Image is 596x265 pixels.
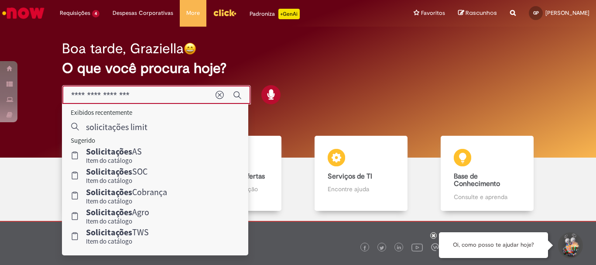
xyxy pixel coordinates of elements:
a: Base de Conhecimento Consulte e aprenda [424,136,550,211]
img: logo_footer_facebook.png [363,246,367,250]
span: More [186,9,200,17]
span: Rascunhos [466,9,497,17]
h2: Boa tarde, Graziella [62,41,184,56]
img: happy-face.png [184,42,196,55]
a: Rascunhos [458,9,497,17]
img: logo_footer_linkedin.png [397,245,401,251]
p: Consulte e aprenda [454,193,520,201]
span: 4 [92,10,99,17]
span: GP [533,10,539,16]
b: Serviços de TI [328,172,372,181]
p: Encontre ajuda [328,185,394,193]
a: Serviços de TI Encontre ajuda [298,136,424,211]
b: Base de Conhecimento [454,172,500,189]
div: Oi, como posso te ajudar hoje? [439,232,548,258]
h2: O que você procura hoje? [62,61,534,76]
img: ServiceNow [1,4,46,22]
button: Iniciar Conversa de Suporte [557,232,583,258]
img: click_logo_yellow_360x200.png [213,6,236,19]
div: Padroniza [250,9,300,19]
span: Despesas Corporativas [113,9,173,17]
img: logo_footer_workplace.png [431,243,439,251]
span: Favoritos [421,9,445,17]
span: Requisições [60,9,90,17]
img: logo_footer_twitter.png [380,246,384,250]
p: +GenAi [278,9,300,19]
span: [PERSON_NAME] [545,9,589,17]
a: Tirar dúvidas Tirar dúvidas com Lupi Assist e Gen Ai [46,136,172,211]
img: logo_footer_youtube.png [411,241,423,253]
